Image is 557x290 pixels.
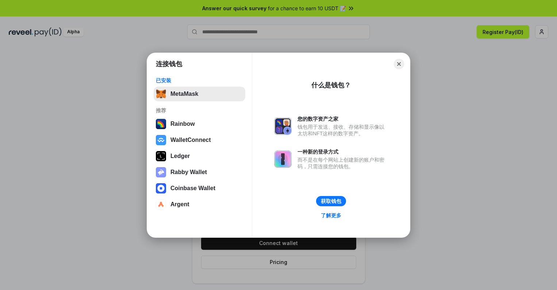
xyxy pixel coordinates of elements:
div: 您的数字资产之家 [297,116,388,122]
div: 而不是在每个网站上创建新的账户和密码，只需连接您的钱包。 [297,157,388,170]
h1: 连接钱包 [156,60,182,68]
img: svg+xml,%3Csvg%20xmlns%3D%22http%3A%2F%2Fwww.w3.org%2F2000%2Fsvg%22%20fill%3D%22none%22%20viewBox... [274,150,292,168]
div: Argent [170,201,189,208]
div: 钱包用于发送、接收、存储和显示像以太坊和NFT这样的数字资产。 [297,124,388,137]
button: MetaMask [154,87,245,101]
div: Ledger [170,153,190,159]
button: Ledger [154,149,245,163]
img: svg+xml,%3Csvg%20fill%3D%22none%22%20height%3D%2233%22%20viewBox%3D%220%200%2035%2033%22%20width%... [156,89,166,99]
img: svg+xml,%3Csvg%20xmlns%3D%22http%3A%2F%2Fwww.w3.org%2F2000%2Fsvg%22%20fill%3D%22none%22%20viewBox... [156,167,166,177]
div: Coinbase Wallet [170,185,215,192]
div: 已安装 [156,77,243,84]
img: svg+xml,%3Csvg%20width%3D%22120%22%20height%3D%22120%22%20viewBox%3D%220%200%20120%20120%22%20fil... [156,119,166,129]
div: WalletConnect [170,137,211,143]
div: 什么是钱包？ [311,81,351,90]
button: Close [394,59,404,69]
div: 推荐 [156,107,243,114]
div: MetaMask [170,91,198,97]
img: svg+xml,%3Csvg%20width%3D%2228%22%20height%3D%2228%22%20viewBox%3D%220%200%2028%2028%22%20fill%3D... [156,135,166,145]
div: 一种新的登录方式 [297,148,388,155]
button: Argent [154,197,245,212]
div: 了解更多 [321,212,341,219]
img: svg+xml,%3Csvg%20xmlns%3D%22http%3A%2F%2Fwww.w3.org%2F2000%2Fsvg%22%20width%3D%2228%22%20height%3... [156,151,166,161]
img: svg+xml,%3Csvg%20xmlns%3D%22http%3A%2F%2Fwww.w3.org%2F2000%2Fsvg%22%20fill%3D%22none%22%20viewBox... [274,117,292,135]
button: Rabby Wallet [154,165,245,180]
button: 获取钱包 [316,196,346,206]
button: Rainbow [154,117,245,131]
div: Rabby Wallet [170,169,207,176]
div: 获取钱包 [321,198,341,204]
img: svg+xml,%3Csvg%20width%3D%2228%22%20height%3D%2228%22%20viewBox%3D%220%200%2028%2028%22%20fill%3D... [156,199,166,210]
button: Coinbase Wallet [154,181,245,196]
img: svg+xml,%3Csvg%20width%3D%2228%22%20height%3D%2228%22%20viewBox%3D%220%200%2028%2028%22%20fill%3D... [156,183,166,193]
button: WalletConnect [154,133,245,147]
a: 了解更多 [316,211,346,220]
div: Rainbow [170,121,195,127]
